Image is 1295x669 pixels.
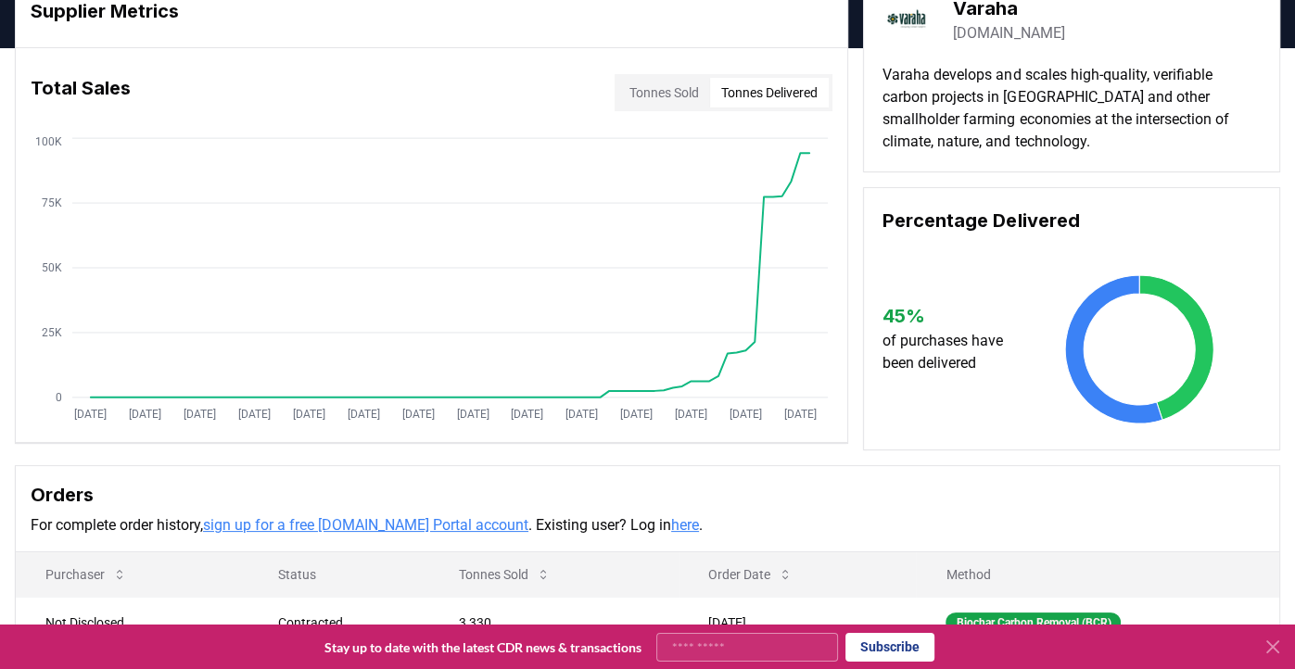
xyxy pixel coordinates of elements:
tspan: [DATE] [730,408,762,421]
p: Method [931,565,1264,584]
h3: Orders [31,481,1264,509]
a: here [671,516,699,534]
button: Tonnes Delivered [710,78,829,107]
tspan: [DATE] [675,408,707,421]
tspan: [DATE] [184,408,216,421]
tspan: 0 [56,391,62,404]
button: Purchaser [31,556,142,593]
tspan: [DATE] [348,408,380,421]
h3: Percentage Delivered [882,207,1261,234]
button: Order Date [693,556,807,593]
tspan: 100K [35,135,62,148]
p: Varaha develops and scales high-quality, verifiable carbon projects in [GEOGRAPHIC_DATA] and othe... [882,64,1261,153]
p: For complete order history, . Existing user? Log in . [31,514,1264,536]
tspan: 25K [42,326,62,339]
tspan: [DATE] [74,408,107,421]
a: [DOMAIN_NAME] [953,22,1064,44]
button: Tonnes Sold [444,556,565,593]
p: Status [263,565,414,584]
tspan: [DATE] [457,408,489,421]
td: [DATE] [679,597,916,648]
tspan: [DATE] [402,408,435,421]
td: 3,330 [429,597,679,648]
tspan: [DATE] [565,408,598,421]
td: Not Disclosed [16,597,248,648]
tspan: 75K [42,196,62,209]
div: Contracted [278,613,414,632]
p: of purchases have been delivered [882,330,1021,374]
tspan: [DATE] [238,408,271,421]
tspan: [DATE] [784,408,817,421]
tspan: [DATE] [620,408,653,421]
tspan: [DATE] [293,408,325,421]
h3: 45 % [882,302,1021,330]
h3: Total Sales [31,74,131,111]
a: sign up for a free [DOMAIN_NAME] Portal account [203,516,528,534]
tspan: [DATE] [129,408,161,421]
tspan: 50K [42,261,62,274]
tspan: [DATE] [512,408,544,421]
button: Tonnes Sold [618,78,710,107]
div: Biochar Carbon Removal (BCR) [946,612,1121,633]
